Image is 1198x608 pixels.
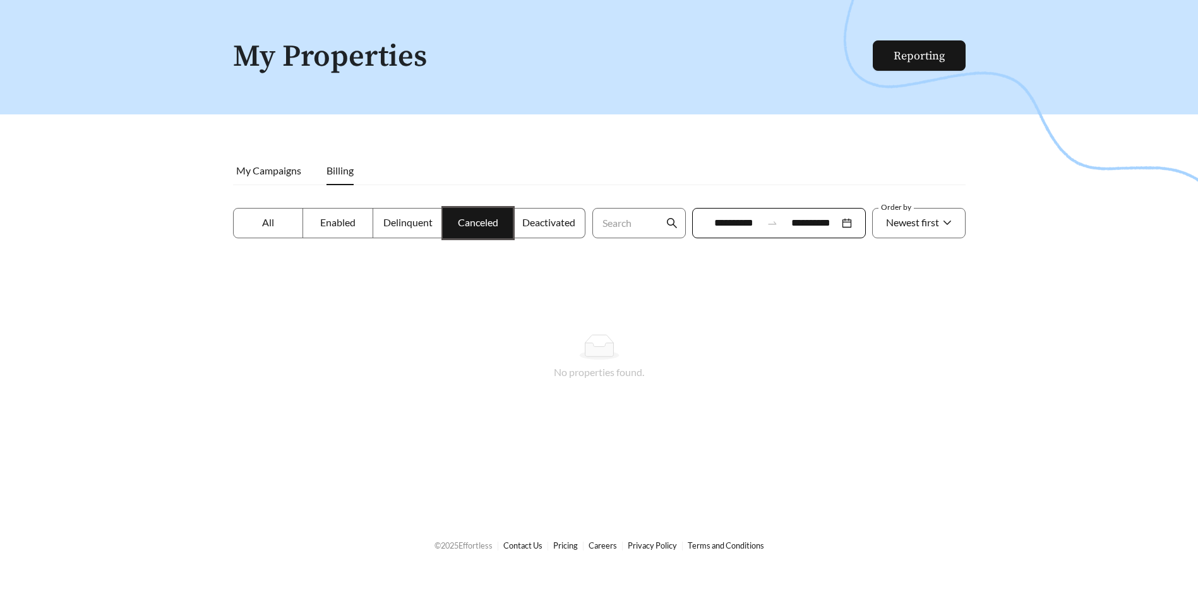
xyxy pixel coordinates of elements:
span: Delinquent [383,216,433,228]
div: No properties found. [248,365,950,380]
span: Billing [326,164,354,176]
a: Reporting [894,49,945,63]
span: Canceled [458,216,498,228]
span: Enabled [320,216,356,228]
button: Reporting [873,40,966,71]
span: Deactivated [522,216,575,228]
span: to [767,217,778,229]
span: My Campaigns [236,164,301,176]
span: All [262,216,274,228]
span: search [666,217,678,229]
span: swap-right [767,217,778,229]
h1: My Properties [233,40,874,74]
span: Newest first [886,216,939,228]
